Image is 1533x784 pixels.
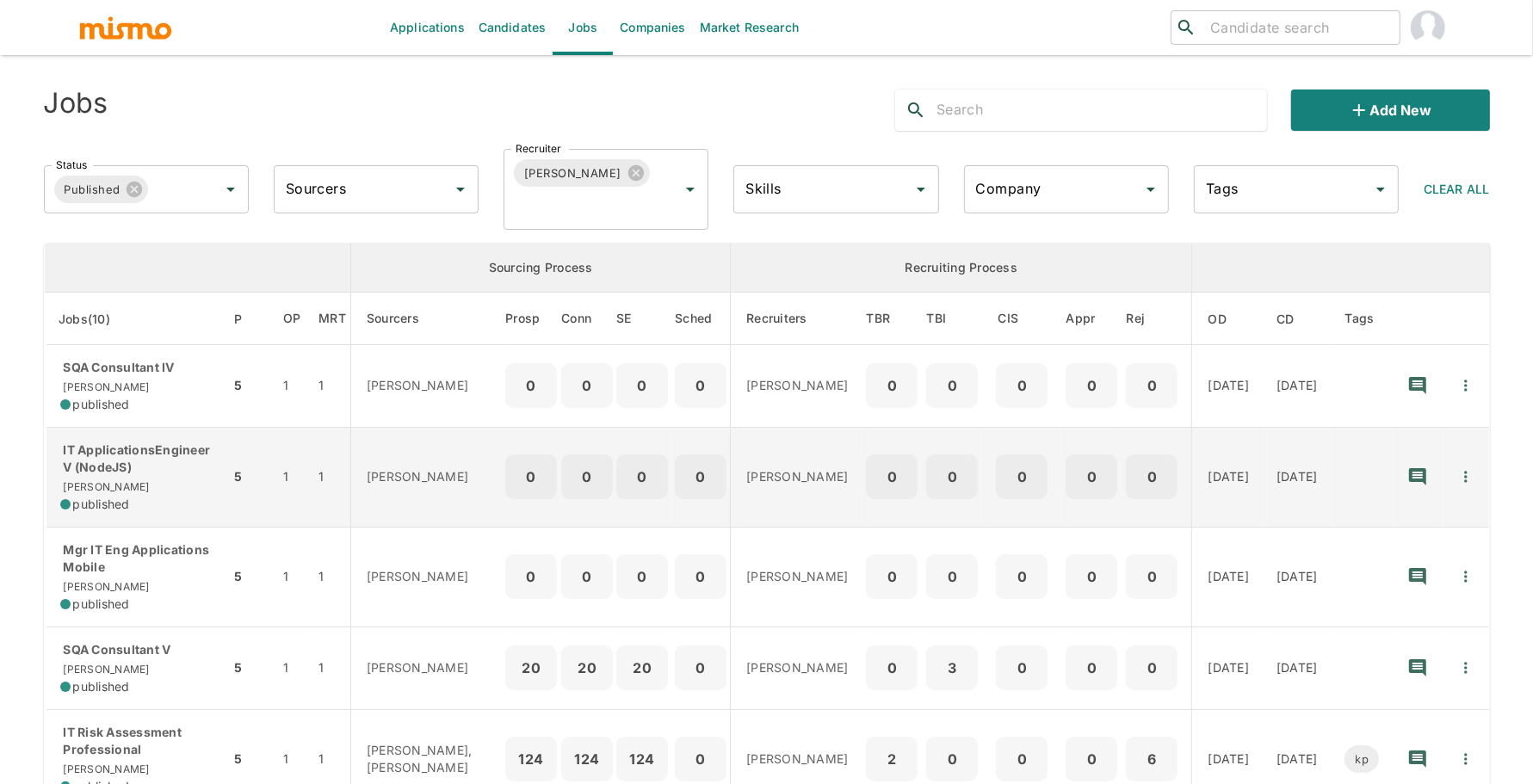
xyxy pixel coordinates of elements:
[60,641,217,658] p: SQA Consultant V
[269,345,315,428] td: 1
[512,565,550,589] p: 0
[873,373,911,398] p: 0
[1263,427,1332,527] td: [DATE]
[568,373,606,398] p: 0
[1072,373,1110,398] p: 0
[1133,373,1171,398] p: 0
[230,627,269,709] td: 5
[1003,747,1041,771] p: 0
[1139,177,1163,201] button: Open
[568,747,606,771] p: 124
[1424,182,1489,196] span: Clear All
[1397,647,1438,688] button: recent-notes
[448,177,473,201] button: Open
[230,427,269,527] td: 5
[505,293,561,345] th: Prospects
[1072,565,1110,589] p: 0
[1369,177,1393,201] button: Open
[1447,740,1485,778] button: Quick Actions
[269,527,315,627] td: 1
[1447,367,1485,404] button: Quick Actions
[1397,365,1438,406] button: recent-notes
[873,465,911,489] p: 0
[561,293,613,345] th: Connections
[746,659,848,676] p: [PERSON_NAME]
[623,747,661,771] p: 124
[60,541,217,576] p: Mgr IT Eng Applications Mobile
[623,465,661,489] p: 0
[512,465,550,489] p: 0
[922,293,982,345] th: To Be Interviewed
[1192,527,1263,627] td: [DATE]
[512,747,550,771] p: 124
[350,293,505,345] th: Sourcers
[314,345,350,428] td: 1
[746,568,848,585] p: [PERSON_NAME]
[933,465,971,489] p: 0
[60,359,217,376] p: SQA Consultant IV
[873,747,911,771] p: 2
[60,724,217,758] p: IT Risk Assessment Professional
[1192,627,1263,709] td: [DATE]
[933,747,971,771] p: 0
[1447,649,1485,687] button: Quick Actions
[1263,293,1332,345] th: Created At
[678,177,702,201] button: Open
[230,527,269,627] td: 5
[54,180,131,200] span: Published
[862,293,922,345] th: To Be Reviewed
[731,244,1192,293] th: Recruiting Process
[54,176,149,203] div: Published
[269,627,315,709] td: 1
[613,293,671,345] th: Sent Emails
[1003,465,1041,489] p: 0
[1003,656,1041,680] p: 0
[1061,293,1122,345] th: Approved
[1192,293,1263,345] th: Onboarding Date
[73,396,130,413] span: published
[367,659,491,676] p: [PERSON_NAME]
[671,293,731,345] th: Sched
[314,627,350,709] td: 1
[1291,90,1489,131] button: Add new
[1192,427,1263,527] td: [DATE]
[60,663,150,676] span: [PERSON_NAME]
[1133,747,1171,771] p: 6
[682,656,720,680] p: 0
[682,565,720,589] p: 0
[314,427,350,527] td: 1
[568,565,606,589] p: 0
[568,656,606,680] p: 20
[1331,293,1393,345] th: Tags
[873,565,911,589] p: 0
[512,656,550,680] p: 20
[56,157,87,172] label: Status
[1133,565,1171,589] p: 0
[1122,293,1192,345] th: Rejected
[936,96,1267,124] input: Search
[367,377,491,394] p: [PERSON_NAME]
[60,762,150,775] span: [PERSON_NAME]
[1003,565,1041,589] p: 0
[1192,345,1263,428] td: [DATE]
[746,468,848,485] p: [PERSON_NAME]
[59,309,133,330] span: Jobs(10)
[1072,656,1110,680] p: 0
[1263,527,1332,627] td: [DATE]
[314,527,350,627] td: 1
[873,656,911,680] p: 0
[516,141,561,156] label: Recruiter
[367,742,491,776] p: [PERSON_NAME], [PERSON_NAME]
[73,678,130,695] span: published
[933,656,971,680] p: 3
[60,441,217,476] p: IT ApplicationsEngineer V (NodeJS)
[314,293,350,345] th: Market Research Total
[44,86,108,120] h4: Jobs
[230,345,269,428] td: 5
[514,159,650,187] div: [PERSON_NAME]
[933,373,971,398] p: 0
[1411,10,1445,45] img: Daniela Zito
[746,750,848,768] p: [PERSON_NAME]
[1447,558,1485,596] button: Quick Actions
[1344,751,1379,768] span: kp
